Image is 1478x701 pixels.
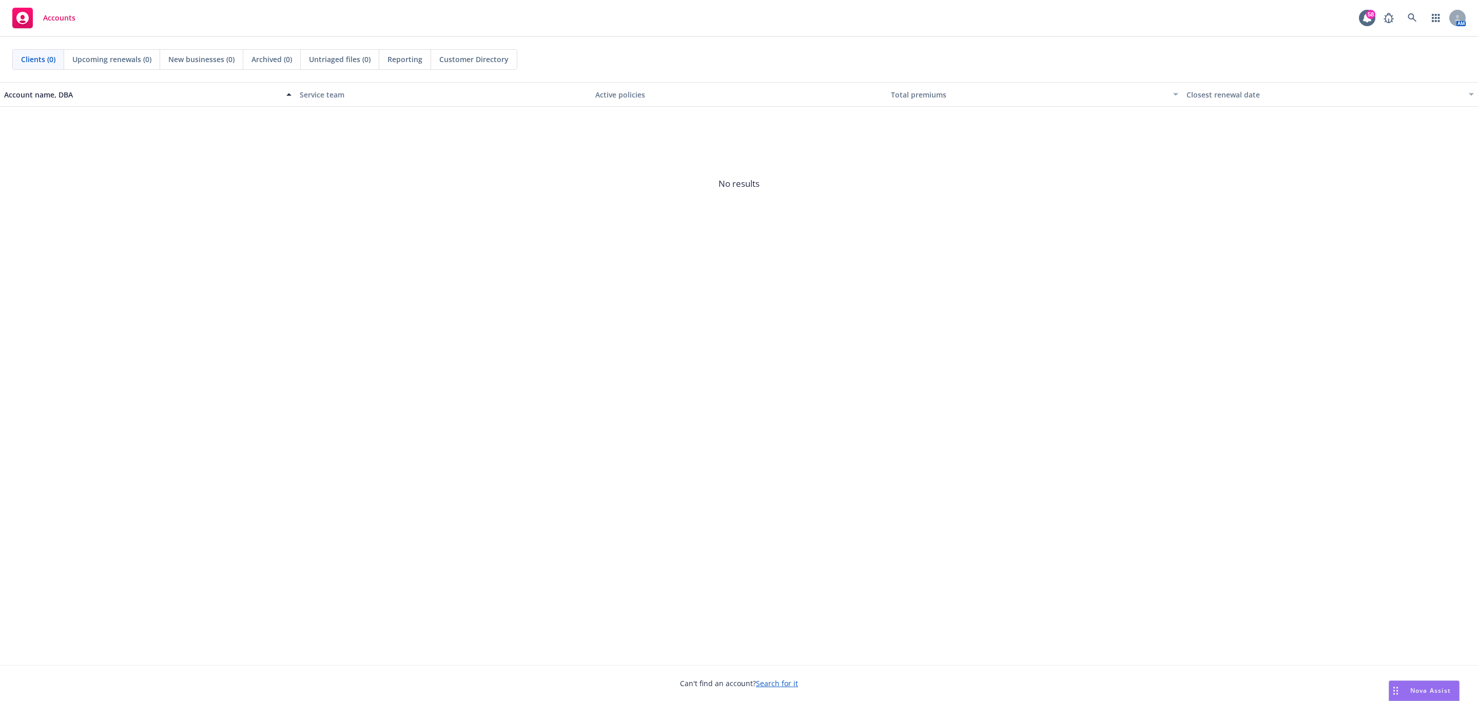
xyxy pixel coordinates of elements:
span: New businesses (0) [168,54,235,65]
span: Customer Directory [439,54,509,65]
span: Clients (0) [21,54,55,65]
div: Active policies [595,89,883,100]
span: Accounts [43,14,75,22]
span: Reporting [387,54,422,65]
a: Report a Bug [1378,8,1399,28]
button: Active policies [591,82,887,107]
button: Nova Assist [1389,680,1460,701]
a: Switch app [1426,8,1446,28]
div: Drag to move [1389,681,1402,700]
button: Service team [296,82,591,107]
div: Closest renewal date [1187,89,1463,100]
a: Search for it [756,678,798,688]
div: Service team [300,89,587,100]
a: Search [1402,8,1423,28]
span: Untriaged files (0) [309,54,371,65]
span: Nova Assist [1410,686,1451,695]
span: Archived (0) [251,54,292,65]
span: Can't find an account? [680,678,798,689]
span: Upcoming renewals (0) [72,54,151,65]
a: Accounts [8,4,80,32]
div: 58 [1366,10,1375,19]
div: Total premiums [891,89,1167,100]
div: Account name, DBA [4,89,280,100]
button: Total premiums [887,82,1182,107]
button: Closest renewal date [1182,82,1478,107]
